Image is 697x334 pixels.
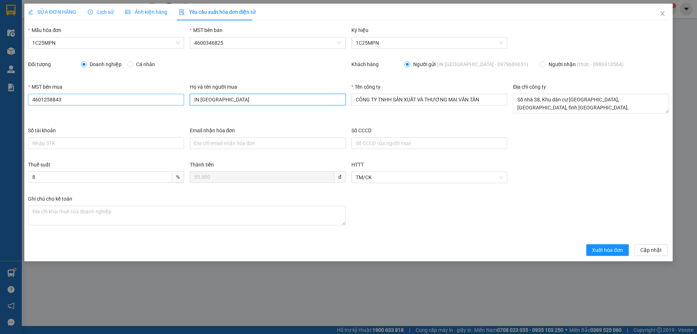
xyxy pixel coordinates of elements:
label: Số CCCD [351,128,371,133]
label: Ký hiệu [351,27,368,33]
span: (thức - 0986910564) [577,61,624,67]
span: Xuất hóa đơn [592,246,623,254]
label: Thuế suất [28,162,50,168]
span: TM/CK [356,172,503,183]
label: Số tài khoản [28,128,56,133]
input: MST bên mua [28,94,184,105]
span: SỬA ĐƠN HÀNG [28,9,76,15]
span: close [660,11,665,16]
label: Tên công ty [351,84,380,90]
label: Mẫu hóa đơn [28,27,61,33]
span: Người gửi [410,60,531,68]
span: đ [334,171,346,183]
textarea: Ghi chú đơn hàng Ghi chú cho kế toán [28,206,346,225]
label: HTTT [351,162,364,168]
label: Thành tiền [190,162,214,168]
span: picture [125,9,130,15]
label: Đối tượng [28,61,51,67]
textarea: Địa chỉ công ty [513,94,669,113]
span: 4600346825 [194,37,341,48]
span: edit [28,9,33,15]
span: 1C25MPN [356,37,503,48]
label: Email nhận hóa đơn [190,128,235,133]
span: Người nhận [546,60,627,68]
label: Địa chỉ công ty [513,84,546,90]
span: (IN [GEOGRAPHIC_DATA] - 0979689651) [437,61,528,67]
span: Cập nhật [640,246,662,254]
input: Họ và tên người mua [190,94,346,105]
button: Xuất hóa đơn [586,244,629,256]
span: % [172,171,184,183]
img: icon [179,9,185,15]
label: Họ và tên người mua [190,84,237,90]
label: Ghi chú cho kế toán [28,196,72,202]
span: clock-circle [88,9,93,15]
input: Tên công ty [351,94,507,105]
span: Lịch sử [88,9,114,15]
input: Số tài khoản [28,137,184,149]
input: Thuế suất [28,171,172,183]
span: Yêu cầu xuất hóa đơn điện tử [179,9,256,15]
button: Cập nhật [635,244,668,256]
span: Cá nhân [133,60,158,68]
button: Close [652,4,673,24]
input: Số CCCD [351,137,507,149]
span: Doanh nghiệp [87,60,125,68]
input: Email nhận hóa đơn [190,137,346,149]
label: MST bên bán [190,27,223,33]
label: Khách hàng [351,61,379,67]
span: Ảnh kiện hàng [125,9,167,15]
label: MST bên mua [28,84,62,90]
span: 1C25MPN [32,37,179,48]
